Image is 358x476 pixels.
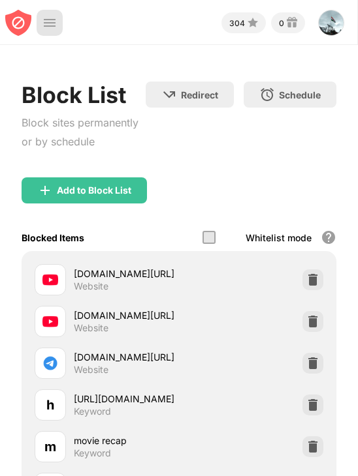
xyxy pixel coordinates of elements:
img: ACg8ocIxdsIN8PBNjORFBoTqsqkMPLyIEkYnW6s91ZRMn_T9dTOYsok=s96-c [318,10,344,36]
div: 304 [229,18,245,28]
div: Schedule [279,89,321,100]
img: blocksite-icon-red.svg [5,10,31,36]
img: reward-small.svg [284,15,300,31]
div: Blocked Items [22,232,84,243]
div: [DOMAIN_NAME][URL] [74,267,179,280]
div: [URL][DOMAIN_NAME] [74,392,179,406]
div: 0 [279,18,284,28]
div: Website [74,280,108,292]
div: Redirect [181,89,218,100]
div: Whitelist mode [246,232,312,243]
img: favicons [42,272,58,288]
img: points-small.svg [245,15,261,31]
div: Website [74,364,108,376]
div: Add to Block List [57,185,131,196]
div: Keyword [74,447,111,459]
div: [DOMAIN_NAME][URL] [74,350,179,364]
div: m [44,437,56,456]
div: Keyword [74,406,111,417]
div: movie recap [74,434,179,447]
div: h [46,395,54,415]
div: Block sites permanently or by schedule [22,113,146,151]
img: favicons [42,355,58,371]
div: Website [74,322,108,334]
div: [DOMAIN_NAME][URL] [74,308,179,322]
img: favicons [42,314,58,329]
div: Block List [22,82,146,108]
